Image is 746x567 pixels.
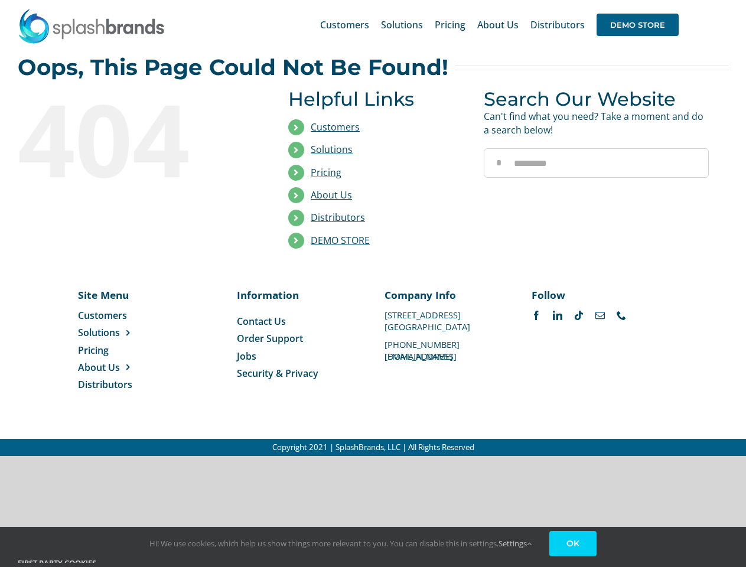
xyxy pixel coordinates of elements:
a: Settings [499,538,532,549]
a: Jobs [237,350,361,363]
p: Information [237,288,361,302]
span: Solutions [381,20,423,30]
span: Pricing [78,344,109,357]
h3: Search Our Website [484,88,709,110]
a: tiktok [574,311,584,320]
p: Follow [532,288,656,302]
span: Hi! We use cookies, which help us show things more relevant to you. You can disable this in setti... [149,538,532,549]
span: Distributors [530,20,585,30]
div: 404 [18,88,243,188]
span: Distributors [78,378,132,391]
p: Site Menu [78,288,158,302]
a: phone [617,311,626,320]
a: Pricing [78,344,158,357]
nav: Main Menu [320,6,679,44]
span: Order Support [237,332,303,345]
span: About Us [477,20,519,30]
a: Customers [320,6,369,44]
span: Security & Privacy [237,367,318,380]
a: Distributors [530,6,585,44]
img: SplashBrands.com Logo [18,8,165,44]
a: Pricing [435,6,465,44]
nav: Menu [78,309,158,392]
span: DEMO STORE [597,14,679,36]
a: Solutions [78,326,158,339]
h3: Helpful Links [288,88,466,110]
a: Security & Privacy [237,367,361,380]
p: Can't find what you need? Take a moment and do a search below! [484,110,709,136]
p: Company Info [385,288,509,302]
span: Solutions [78,326,120,339]
a: About Us [78,361,158,374]
a: Order Support [237,332,361,345]
span: Contact Us [237,315,286,328]
a: mail [595,311,605,320]
a: Contact Us [237,315,361,328]
input: Search... [484,148,709,178]
span: About Us [78,361,120,374]
a: Solutions [311,143,353,156]
a: About Us [311,188,352,201]
span: Pricing [435,20,465,30]
a: linkedin [553,311,562,320]
a: Customers [311,120,360,133]
span: Customers [320,20,369,30]
a: DEMO STORE [311,234,370,247]
a: Distributors [311,211,365,224]
span: Customers [78,309,127,322]
a: Pricing [311,166,341,179]
a: Distributors [78,378,158,391]
a: DEMO STORE [597,6,679,44]
input: Search [484,148,513,178]
h2: Oops, This Page Could Not Be Found! [18,56,448,79]
a: OK [549,531,597,556]
a: Customers [78,309,158,322]
span: Jobs [237,350,256,363]
a: facebook [532,311,541,320]
nav: Menu [237,315,361,380]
